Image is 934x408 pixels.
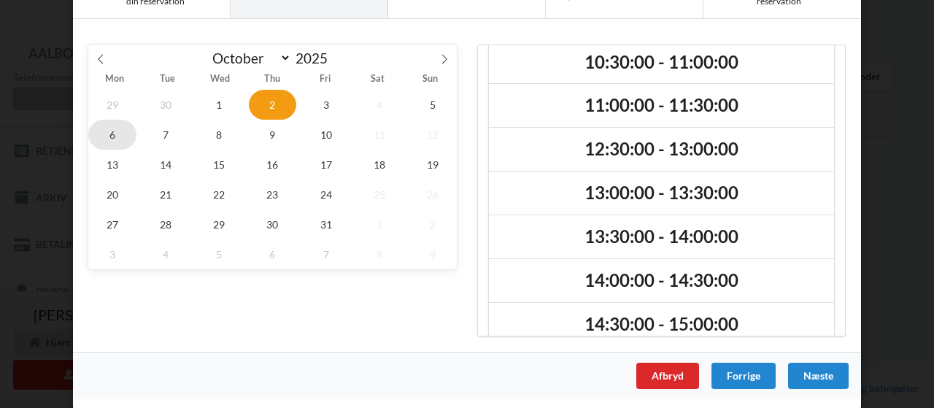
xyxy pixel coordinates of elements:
[195,209,243,239] span: October 29, 2025
[88,90,136,120] span: September 29, 2025
[499,94,824,117] h2: 11:00:00 - 11:30:00
[711,363,776,389] div: Forrige
[409,150,457,180] span: October 19, 2025
[355,120,404,150] span: October 11, 2025
[355,239,404,269] span: November 8, 2025
[249,180,297,209] span: October 23, 2025
[352,74,404,84] span: Sat
[299,74,352,84] span: Fri
[249,120,297,150] span: October 9, 2025
[499,51,824,74] h2: 10:30:00 - 11:00:00
[636,363,699,389] div: Afbryd
[142,150,190,180] span: October 14, 2025
[409,90,457,120] span: October 5, 2025
[141,74,193,84] span: Tue
[355,209,404,239] span: November 1, 2025
[88,239,136,269] span: November 3, 2025
[302,180,350,209] span: October 24, 2025
[195,90,243,120] span: October 1, 2025
[142,209,190,239] span: October 28, 2025
[249,239,297,269] span: November 6, 2025
[142,120,190,150] span: October 7, 2025
[193,74,246,84] span: Wed
[499,138,824,161] h2: 12:30:00 - 13:00:00
[355,180,404,209] span: October 25, 2025
[249,150,297,180] span: October 16, 2025
[302,209,350,239] span: October 31, 2025
[409,209,457,239] span: November 2, 2025
[88,120,136,150] span: October 6, 2025
[88,209,136,239] span: October 27, 2025
[409,180,457,209] span: October 26, 2025
[409,239,457,269] span: November 9, 2025
[302,239,350,269] span: November 7, 2025
[142,90,190,120] span: September 30, 2025
[499,269,824,292] h2: 14:00:00 - 14:30:00
[302,90,350,120] span: October 3, 2025
[246,74,298,84] span: Thu
[404,74,457,84] span: Sun
[195,150,243,180] span: October 15, 2025
[499,226,824,248] h2: 13:30:00 - 14:00:00
[206,49,292,67] select: Month
[195,180,243,209] span: October 22, 2025
[142,239,190,269] span: November 4, 2025
[88,74,141,84] span: Mon
[142,180,190,209] span: October 21, 2025
[88,150,136,180] span: October 13, 2025
[249,209,297,239] span: October 30, 2025
[291,50,339,66] input: Year
[88,180,136,209] span: October 20, 2025
[499,313,824,336] h2: 14:30:00 - 15:00:00
[195,120,243,150] span: October 8, 2025
[195,239,243,269] span: November 5, 2025
[788,363,849,389] div: Næste
[355,90,404,120] span: October 4, 2025
[409,120,457,150] span: October 12, 2025
[302,150,350,180] span: October 17, 2025
[302,120,350,150] span: October 10, 2025
[499,182,824,204] h2: 13:00:00 - 13:30:00
[355,150,404,180] span: October 18, 2025
[249,90,297,120] span: October 2, 2025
